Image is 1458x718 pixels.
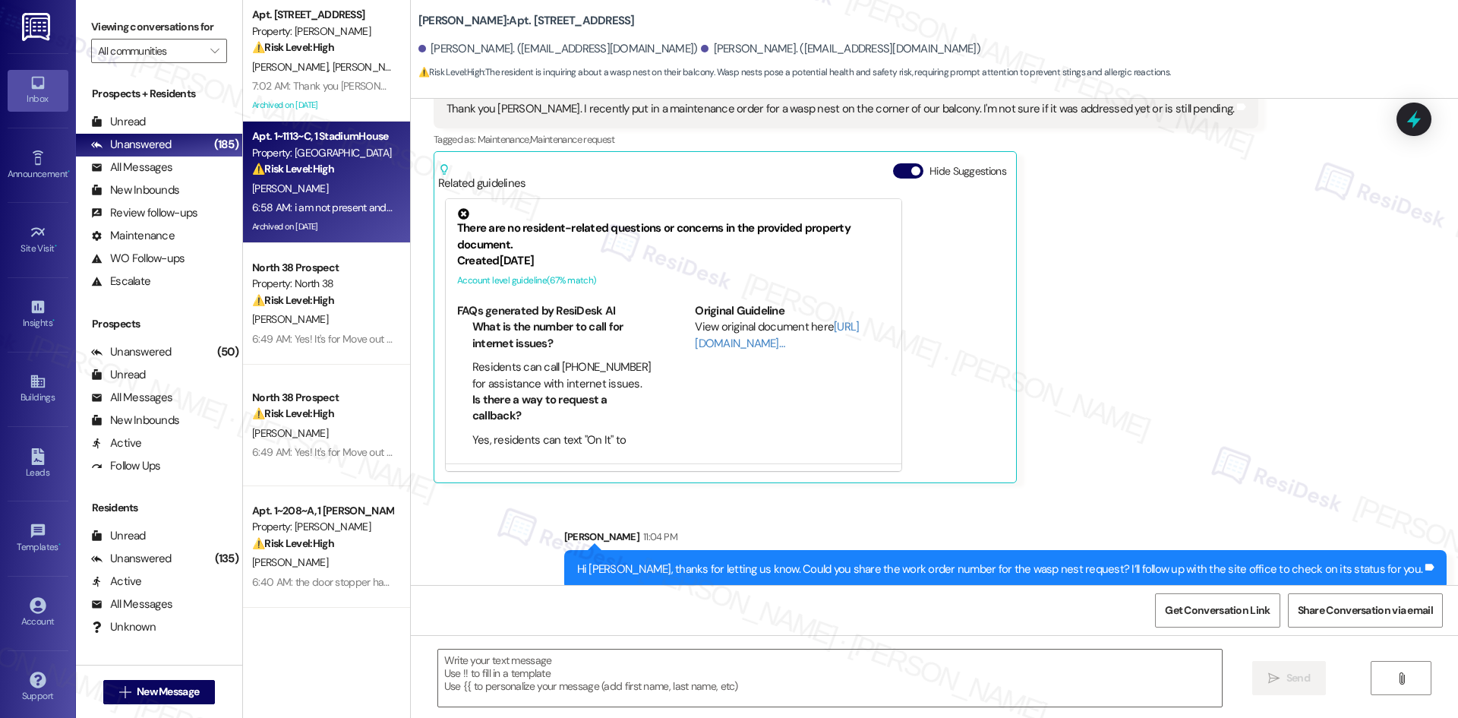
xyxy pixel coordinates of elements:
[701,41,980,57] div: [PERSON_NAME]. ([EMAIL_ADDRESS][DOMAIN_NAME])
[695,303,784,318] b: Original Guideline
[91,413,179,429] div: New Inbounds
[76,500,242,516] div: Residents
[457,253,890,269] div: Created [DATE]
[91,458,161,474] div: Follow Ups
[1298,603,1433,618] span: Share Conversation via email
[252,162,334,176] strong: ⚠️ Risk Level: High
[564,529,1447,550] div: [PERSON_NAME]
[1252,661,1326,695] button: Send
[695,319,859,350] a: [URL][DOMAIN_NAME]…
[252,332,422,346] div: 6:49 AM: Yes! It's for Move out charges
[252,60,333,74] span: [PERSON_NAME]
[91,228,175,244] div: Maintenance
[252,406,334,420] strong: ⚠️ Risk Level: High
[252,7,393,23] div: Apt. [STREET_ADDRESS]
[210,45,219,57] i: 
[530,133,615,146] span: Maintenance request
[457,303,615,318] b: FAQs generated by ResiDesk AI
[8,368,68,410] a: Buildings
[58,539,61,550] span: •
[252,426,328,440] span: [PERSON_NAME]
[418,13,635,29] b: [PERSON_NAME]: Apt. [STREET_ADDRESS]
[252,40,334,54] strong: ⚠️ Risk Level: High
[91,528,146,544] div: Unread
[91,251,185,267] div: WO Follow-ups
[91,596,172,612] div: All Messages
[8,294,68,335] a: Insights •
[252,312,328,326] span: [PERSON_NAME]
[418,66,484,78] strong: ⚠️ Risk Level: High
[98,39,203,63] input: All communities
[478,133,530,146] span: Maintenance ,
[91,344,172,360] div: Unanswered
[434,128,1259,150] div: Tagged as:
[91,182,179,198] div: New Inbounds
[91,205,197,221] div: Review follow-ups
[91,619,156,635] div: Unknown
[472,359,652,392] li: Residents can call [PHONE_NUMBER] for assistance with internet issues.
[252,24,393,40] div: Property: [PERSON_NAME]
[76,316,242,332] div: Prospects
[252,182,328,195] span: [PERSON_NAME]
[252,79,1016,93] div: 7:02 AM: Thank you [PERSON_NAME]. I recently put in a maintenance order for a wasp nest on the co...
[695,319,890,352] div: View original document here
[332,60,408,74] span: [PERSON_NAME]
[91,435,142,451] div: Active
[91,574,142,590] div: Active
[252,445,422,459] div: 6:49 AM: Yes! It's for Move out charges
[457,273,890,289] div: Account level guideline ( 67 % match)
[252,555,328,569] span: [PERSON_NAME]
[68,166,70,177] span: •
[91,390,172,406] div: All Messages
[252,201,563,214] div: 6:58 AM: i am not present and have tried calling and they don't answer
[1268,672,1280,685] i: 
[472,319,652,352] li: What is the number to call for internet issues?
[91,160,172,176] div: All Messages
[472,392,652,425] li: Is there a way to request a callback?
[8,667,68,708] a: Support
[251,217,394,236] div: Archived on [DATE]
[929,163,1006,179] label: Hide Suggestions
[76,86,242,102] div: Prospects + Residents
[251,96,394,115] div: Archived on [DATE]
[91,15,227,39] label: Viewing conversations for
[252,519,393,535] div: Property: [PERSON_NAME]
[213,340,242,364] div: (50)
[447,101,1235,117] div: Thank you [PERSON_NAME]. I recently put in a maintenance order for a wasp nest on the corner of o...
[91,114,146,130] div: Unread
[91,551,172,567] div: Unanswered
[252,260,393,276] div: North 38 Prospect
[8,518,68,559] a: Templates •
[1165,603,1270,618] span: Get Conversation Link
[577,561,1423,577] div: Hi [PERSON_NAME], thanks for letting us know. Could you share the work order number for the wasp ...
[91,137,172,153] div: Unanswered
[1155,593,1280,628] button: Get Conversation Link
[103,680,216,704] button: New Message
[1396,672,1407,685] i: 
[639,529,677,545] div: 11:04 PM
[8,593,68,634] a: Account
[8,220,68,261] a: Site Visit •
[22,13,53,41] img: ResiDesk Logo
[252,503,393,519] div: Apt. 1~208~A, 1 [PERSON_NAME]
[252,276,393,292] div: Property: North 38
[8,444,68,485] a: Leads
[418,65,1171,81] span: : The resident is inquiring about a wasp nest on their balcony. Wasp nests pose a potential healt...
[91,274,150,289] div: Escalate
[438,163,526,191] div: Related guidelines
[252,536,334,550] strong: ⚠️ Risk Level: High
[91,367,146,383] div: Unread
[211,547,242,571] div: (135)
[252,575,675,589] div: 6:40 AM: the door stopper has started to fall of the wall and has been like that before i got there
[252,145,393,161] div: Property: [GEOGRAPHIC_DATA]
[418,41,698,57] div: [PERSON_NAME]. ([EMAIL_ADDRESS][DOMAIN_NAME])
[119,686,131,698] i: 
[252,390,393,406] div: North 38 Prospect
[1286,670,1310,686] span: Send
[252,293,334,307] strong: ⚠️ Risk Level: High
[1288,593,1443,628] button: Share Conversation via email
[52,315,55,326] span: •
[457,208,890,253] div: There are no resident-related questions or concerns in the provided property document.
[472,432,652,481] li: Yes, residents can text "On It" to 266278 to get a representative to call them.
[8,70,68,111] a: Inbox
